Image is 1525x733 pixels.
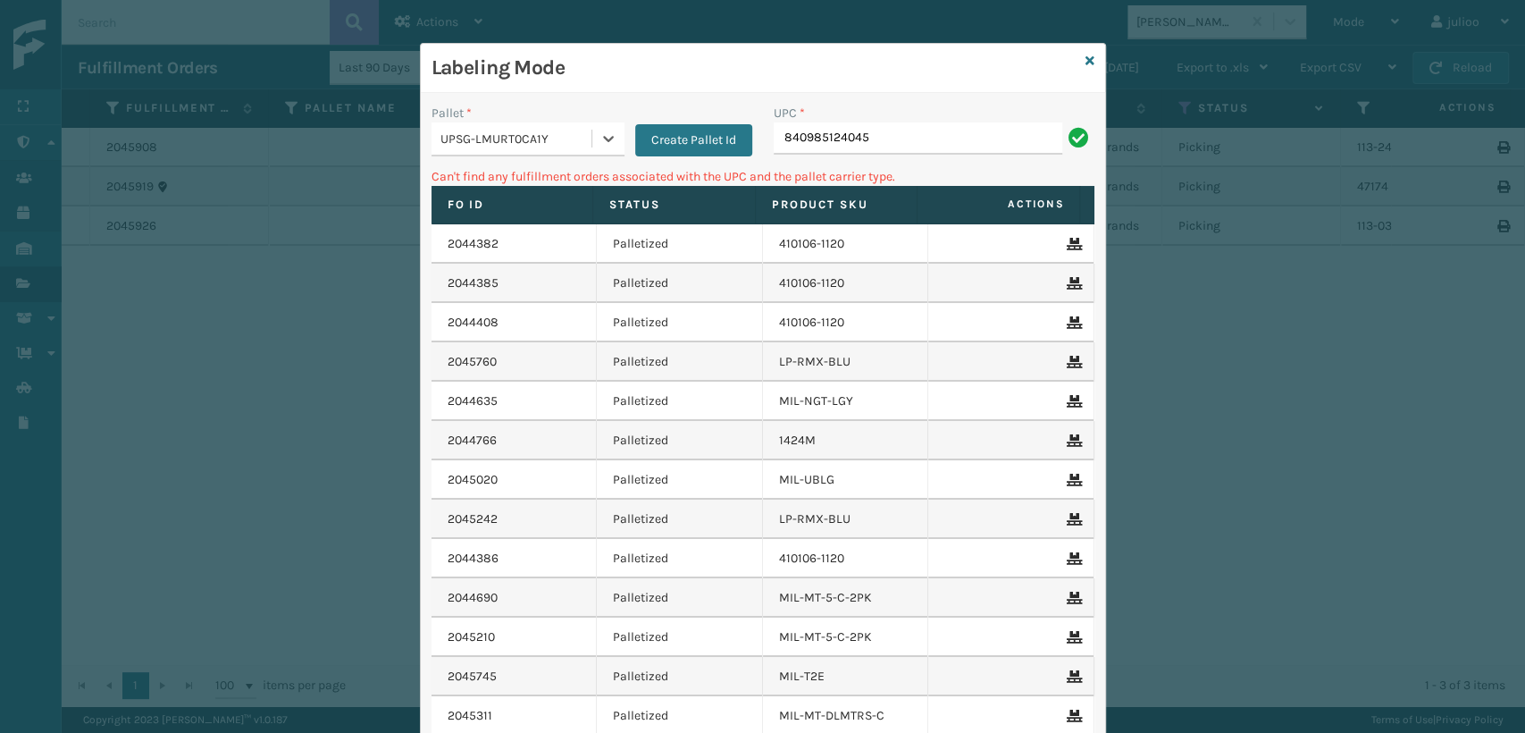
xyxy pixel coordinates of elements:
td: Palletized [597,539,763,578]
i: Remove From Pallet [1067,592,1077,604]
a: 2044690 [448,589,498,607]
td: LP-RMX-BLU [763,500,929,539]
i: Remove From Pallet [1067,631,1077,644]
td: MIL-MT-5-C-2PK [763,578,929,618]
td: Palletized [597,382,763,421]
a: 2045242 [448,510,498,528]
label: Status [609,197,739,213]
td: Palletized [597,657,763,696]
label: Fo Id [448,197,577,213]
td: Palletized [597,460,763,500]
i: Remove From Pallet [1067,277,1077,290]
label: UPC [774,104,805,122]
i: Remove From Pallet [1067,316,1077,329]
td: 410106-1120 [763,539,929,578]
td: Palletized [597,342,763,382]
div: UPSG-LMURT0CA1Y [440,130,593,148]
td: MIL-T2E [763,657,929,696]
a: 2044766 [448,432,497,450]
td: Palletized [597,303,763,342]
td: MIL-NGT-LGY [763,382,929,421]
td: 410106-1120 [763,303,929,342]
td: Palletized [597,224,763,264]
label: Pallet [432,104,472,122]
a: 2045020 [448,471,498,489]
h3: Labeling Mode [432,55,1078,81]
a: 2045760 [448,353,497,371]
button: Create Pallet Id [635,124,752,156]
span: Actions [923,190,1076,219]
a: 2044635 [448,392,498,410]
i: Remove From Pallet [1067,434,1077,447]
a: 2045210 [448,628,495,646]
td: Palletized [597,618,763,657]
td: Palletized [597,421,763,460]
i: Remove From Pallet [1067,356,1077,368]
a: 2045311 [448,707,492,725]
td: LP-RMX-BLU [763,342,929,382]
td: 1424M [763,421,929,460]
i: Remove From Pallet [1067,395,1077,408]
i: Remove From Pallet [1067,710,1077,722]
i: Remove From Pallet [1067,513,1077,526]
td: 410106-1120 [763,264,929,303]
label: Product SKU [772,197,901,213]
td: Palletized [597,578,763,618]
td: Palletized [597,500,763,539]
i: Remove From Pallet [1067,238,1077,250]
td: 410106-1120 [763,224,929,264]
i: Remove From Pallet [1067,552,1077,565]
td: MIL-MT-5-C-2PK [763,618,929,657]
a: 2045745 [448,668,497,686]
a: 2044385 [448,274,499,292]
a: 2044382 [448,235,499,253]
i: Remove From Pallet [1067,670,1077,683]
a: 2044386 [448,550,499,568]
a: 2044408 [448,314,499,332]
td: MIL-UBLG [763,460,929,500]
td: Palletized [597,264,763,303]
i: Remove From Pallet [1067,474,1077,486]
p: Can't find any fulfillment orders associated with the UPC and the pallet carrier type. [432,167,1094,186]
